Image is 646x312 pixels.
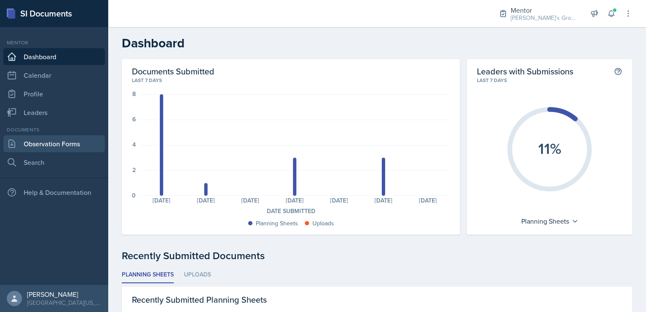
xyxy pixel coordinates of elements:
a: Leaders [3,104,105,121]
div: [DATE] [361,197,405,203]
text: 11% [538,137,561,159]
div: [DATE] [317,197,361,203]
li: Planning Sheets [122,267,174,283]
div: [DATE] [183,197,228,203]
div: Mentor [511,5,578,15]
div: [DATE] [228,197,272,203]
a: Observation Forms [3,135,105,152]
h2: Leaders with Submissions [477,66,573,77]
div: Last 7 days [477,77,622,84]
div: Mentor [3,39,105,47]
h2: Dashboard [122,36,632,51]
div: 2 [132,167,136,173]
h2: Documents Submitted [132,66,450,77]
a: Dashboard [3,48,105,65]
div: [DATE] [272,197,317,203]
div: Documents [3,126,105,134]
div: Planning Sheets [517,214,583,228]
div: Date Submitted [132,207,450,216]
a: Calendar [3,67,105,84]
div: [PERSON_NAME]'s Group / Fall 2025 [511,14,578,22]
div: [DATE] [405,197,450,203]
div: 8 [132,91,136,97]
a: Profile [3,85,105,102]
div: Planning Sheets [256,219,298,228]
div: [GEOGRAPHIC_DATA][US_STATE] in [GEOGRAPHIC_DATA] [27,298,101,307]
a: Search [3,154,105,171]
div: 4 [132,142,136,148]
div: [PERSON_NAME] [27,290,101,298]
li: Uploads [184,267,211,283]
div: 0 [132,192,136,198]
div: Uploads [312,219,334,228]
div: Last 7 days [132,77,450,84]
div: [DATE] [139,197,183,203]
div: Recently Submitted Documents [122,248,632,263]
div: Help & Documentation [3,184,105,201]
div: 6 [132,116,136,122]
